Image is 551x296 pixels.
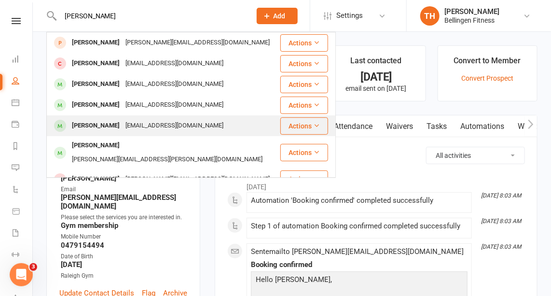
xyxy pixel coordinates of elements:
input: Search... [57,9,244,23]
div: Date of Birth [61,252,187,261]
button: Actions [280,97,328,114]
a: Product Sales [12,201,33,223]
p: email sent on [DATE] [335,85,417,92]
strong: [PERSON_NAME] [61,174,187,183]
button: Add [257,8,298,24]
div: Last contacted [351,55,402,72]
div: [PERSON_NAME] [69,119,123,133]
div: [PERSON_NAME] [69,172,123,186]
div: Raleigh Gym [61,271,187,281]
a: Waivers [379,115,420,138]
a: Calendar [12,93,33,114]
a: Payments [12,114,33,136]
button: Actions [280,117,328,135]
a: Automations [454,115,511,138]
div: [PERSON_NAME] [69,139,123,153]
div: TH [420,6,440,26]
div: [PERSON_NAME][EMAIL_ADDRESS][PERSON_NAME][DOMAIN_NAME] [69,153,265,167]
div: [PERSON_NAME][EMAIL_ADDRESS][DOMAIN_NAME] [123,172,273,186]
span: Settings [336,5,363,27]
div: Booking confirmed [251,261,468,269]
div: Bellingen Fitness [444,16,499,25]
div: [DATE] [335,72,417,82]
div: [PERSON_NAME][EMAIL_ADDRESS][DOMAIN_NAME] [123,36,273,50]
button: Actions [280,170,328,188]
i: [DATE] 8:03 AM [481,218,521,225]
div: [PERSON_NAME] [69,56,123,70]
li: [DATE] [227,177,525,192]
div: Convert to Member [454,55,521,72]
strong: Gym membership [61,221,187,230]
h3: Activity [227,147,525,162]
div: [EMAIL_ADDRESS][DOMAIN_NAME] [123,56,226,70]
a: People [12,71,33,93]
i: [DATE] 8:03 AM [481,192,521,199]
strong: [PERSON_NAME][EMAIL_ADDRESS][DOMAIN_NAME] [61,193,187,211]
div: [EMAIL_ADDRESS][DOMAIN_NAME] [123,98,226,112]
strong: [DATE] [61,260,187,269]
div: Automation 'Booking confirmed' completed successfully [251,197,468,205]
a: Tasks [420,115,454,138]
span: Sent email to [PERSON_NAME][EMAIL_ADDRESS][DOMAIN_NAME] [251,247,464,256]
span: Add [274,12,286,20]
div: Please select the services you are interested in. [61,213,187,222]
div: Step 1 of automation Booking confirmed completed successfully [251,222,468,230]
span: , [331,275,332,284]
strong: 0479154494 [61,241,187,250]
div: [PERSON_NAME] [69,98,123,112]
button: Actions [280,76,328,93]
a: Dashboard [12,49,33,71]
span: 3 [29,263,37,271]
button: Actions [280,34,328,52]
a: Convert Prospect [461,74,513,82]
div: [PERSON_NAME] [69,36,123,50]
i: [DATE] 8:03 AM [481,243,521,250]
div: [PERSON_NAME] [69,77,123,91]
iframe: Intercom live chat [10,263,33,286]
div: Mobile Number [61,232,187,241]
div: [EMAIL_ADDRESS][DOMAIN_NAME] [123,77,226,91]
button: Actions [280,144,328,161]
a: Reports [12,136,33,158]
div: [EMAIL_ADDRESS][DOMAIN_NAME] [123,119,226,133]
div: [PERSON_NAME] [444,7,499,16]
p: Hello [PERSON_NAME] [253,274,465,288]
div: Email [61,185,187,194]
a: Attendance [327,115,379,138]
button: Actions [280,55,328,72]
